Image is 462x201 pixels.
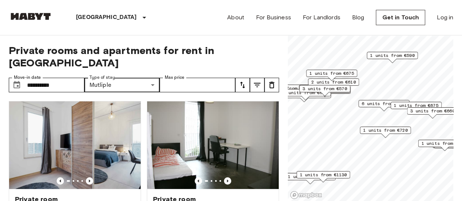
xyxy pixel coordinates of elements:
[358,100,409,111] div: Map marker
[308,78,359,90] div: Map marker
[9,44,279,69] span: Private rooms and apartments for rent in [GEOGRAPHIC_DATA]
[437,13,453,22] a: Log in
[288,173,332,180] span: 1 units from €570
[306,70,357,81] div: Map marker
[362,100,406,107] span: 6 units from €565
[311,79,356,85] span: 2 units from €610
[9,78,24,92] button: Choose date, selected date is 5 Sep 2025
[256,13,291,22] a: For Business
[14,74,41,81] label: Move-in date
[303,13,340,22] a: For Landlords
[76,13,137,22] p: [GEOGRAPHIC_DATA]
[235,78,250,92] button: tune
[9,13,53,20] img: Habyt
[297,171,350,182] div: Map marker
[165,74,184,81] label: Max price
[147,101,279,189] img: Marketing picture of unit DE-01-302-006-05
[84,78,160,92] div: Mutliple
[302,85,347,92] span: 3 units from €570
[57,177,64,185] button: Previous image
[352,13,364,22] a: Blog
[299,85,350,96] div: Map marker
[309,70,354,77] span: 1 units from €675
[266,85,310,92] span: 2 units from €705
[360,127,411,138] div: Map marker
[264,78,279,92] button: tune
[410,108,455,114] span: 3 units from €660
[86,177,93,185] button: Previous image
[227,13,244,22] a: About
[394,102,438,109] span: 1 units from €675
[262,85,313,96] div: Map marker
[290,191,322,199] a: Mapbox logo
[224,177,231,185] button: Previous image
[300,171,347,178] span: 1 units from €1130
[363,127,408,134] span: 1 units from €720
[195,177,202,185] button: Previous image
[89,74,115,81] label: Type of stay
[370,52,415,59] span: 1 units from €590
[9,101,141,189] img: Marketing picture of unit DE-01-008-008-02HF
[376,10,425,25] a: Get in Touch
[407,107,458,119] div: Map marker
[250,78,264,92] button: tune
[390,102,442,113] div: Map marker
[367,52,418,63] div: Map marker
